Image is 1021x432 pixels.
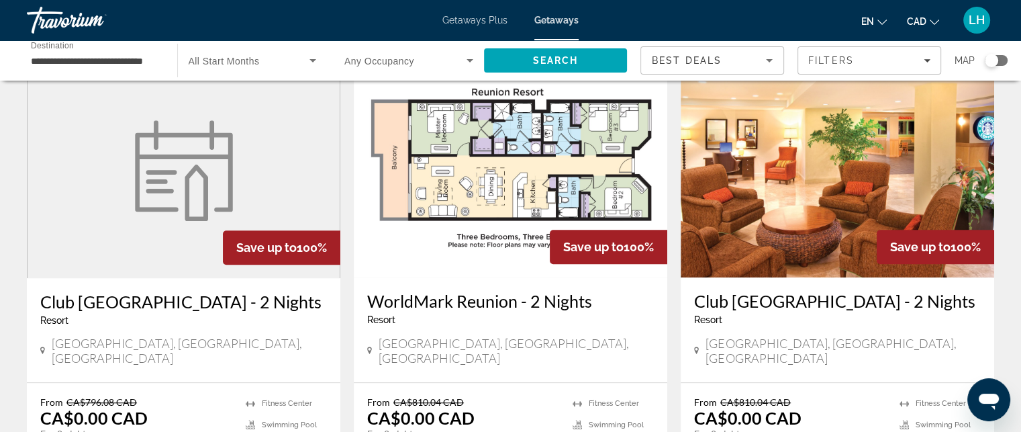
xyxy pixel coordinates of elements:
[907,16,926,27] span: CAD
[797,46,941,75] button: Filters
[563,240,624,254] span: Save up to
[52,336,327,365] span: [GEOGRAPHIC_DATA], [GEOGRAPHIC_DATA], [GEOGRAPHIC_DATA]
[681,62,994,277] img: Club Wyndham Panama City Beach - 2 Nights
[31,53,160,69] input: Select destination
[27,3,161,38] a: Travorium
[694,291,981,311] a: Club [GEOGRAPHIC_DATA] - 2 Nights
[808,55,854,66] span: Filters
[967,378,1010,421] iframe: Button to launch messaging window
[40,292,327,312] a: Club [GEOGRAPHIC_DATA] - 2 Nights
[589,421,644,429] span: Swimming Pool
[393,396,464,408] span: CA$810.04 CAD
[534,15,579,26] a: Getaways
[955,51,975,70] span: Map
[40,396,63,408] span: From
[550,230,667,264] div: 100%
[367,408,475,428] p: CA$0.00 CAD
[189,56,260,67] span: All Start Months
[969,13,985,27] span: LH
[861,16,874,27] span: en
[344,56,414,67] span: Any Occupancy
[652,55,722,66] span: Best Deals
[223,230,340,265] div: 100%
[694,408,801,428] p: CA$0.00 CAD
[694,396,717,408] span: From
[236,241,297,255] span: Save up to
[262,421,317,429] span: Swimming Pool
[877,230,994,264] div: 100%
[40,315,68,326] span: Resort
[589,399,639,408] span: Fitness Center
[40,408,148,428] p: CA$0.00 CAD
[861,11,887,31] button: Change language
[66,396,137,408] span: CA$796.08 CAD
[916,399,966,408] span: Fitness Center
[367,396,390,408] span: From
[720,396,791,408] span: CA$810.04 CAD
[354,62,667,277] img: WorldMark Reunion - 2 Nights
[694,314,722,325] span: Resort
[31,41,74,50] span: Destination
[907,11,939,31] button: Change currency
[442,15,507,26] a: Getaways Plus
[379,336,654,365] span: [GEOGRAPHIC_DATA], [GEOGRAPHIC_DATA], [GEOGRAPHIC_DATA]
[916,421,971,429] span: Swimming Pool
[367,314,395,325] span: Resort
[652,52,773,69] mat-select: Sort by
[890,240,951,254] span: Save up to
[262,399,312,408] span: Fitness Center
[706,336,981,365] span: [GEOGRAPHIC_DATA], [GEOGRAPHIC_DATA], [GEOGRAPHIC_DATA]
[127,120,241,221] img: Club Wyndham Sea Gardens - 2 Nights
[532,55,578,66] span: Search
[959,6,994,34] button: User Menu
[367,291,654,311] a: WorldMark Reunion - 2 Nights
[484,48,628,73] button: Search
[27,62,340,278] a: Club Wyndham Sea Gardens - 2 Nights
